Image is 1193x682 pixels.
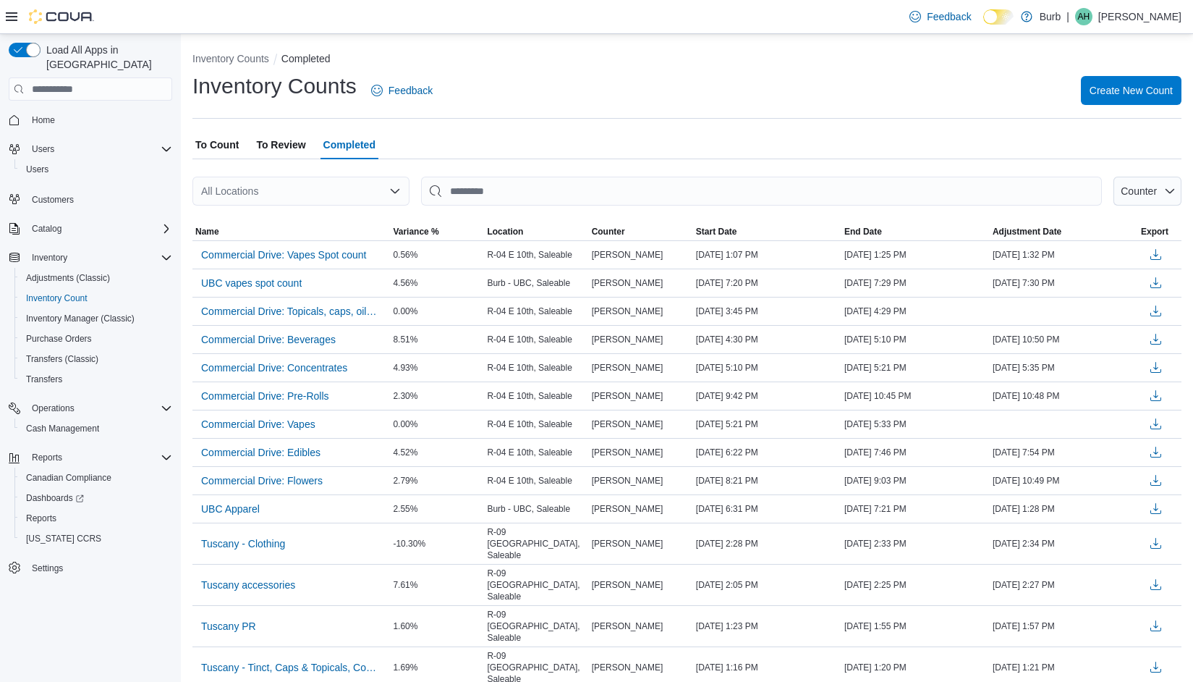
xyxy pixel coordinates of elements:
[390,303,484,320] div: 0.00%
[195,470,328,492] button: Commercial Drive: Flowers
[26,400,80,417] button: Operations
[195,385,335,407] button: Commercial Drive: Pre-Rolls
[592,620,663,632] span: [PERSON_NAME]
[990,331,1138,348] div: [DATE] 10:50 PM
[990,387,1138,405] div: [DATE] 10:48 PM
[26,111,172,129] span: Home
[990,500,1138,518] div: [DATE] 1:28 PM
[390,387,484,405] div: 2.30%
[26,140,172,158] span: Users
[26,111,61,129] a: Home
[26,492,84,504] span: Dashboards
[592,306,663,317] span: [PERSON_NAME]
[693,359,841,376] div: [DATE] 5:10 PM
[32,223,61,235] span: Catalog
[14,508,178,529] button: Reports
[3,219,178,239] button: Catalog
[993,226,1061,237] span: Adjustment Date
[14,288,178,308] button: Inventory Count
[990,223,1138,240] button: Adjustment Date
[14,159,178,180] button: Users
[390,576,484,594] div: 7.61%
[26,313,135,324] span: Inventory Manager (Classic)
[26,220,172,237] span: Catalog
[201,536,285,551] span: Tuscany - Clothing
[990,359,1138,376] div: [DATE] 5:35 PM
[26,472,111,484] span: Canadian Compliance
[484,472,588,489] div: R-04 E 10th, Saleable
[487,226,523,237] span: Location
[841,576,990,594] div: [DATE] 2:25 PM
[192,223,390,240] button: Name
[693,331,841,348] div: [DATE] 4:30 PM
[20,489,90,507] a: Dashboards
[693,576,841,594] div: [DATE] 2:05 PM
[20,350,104,368] a: Transfers (Classic)
[484,274,588,292] div: Burb - UBC, Saleable
[32,452,62,463] span: Reports
[14,268,178,288] button: Adjustments (Classic)
[484,303,588,320] div: R-04 E 10th, Saleable
[390,535,484,552] div: -10.30%
[26,249,172,266] span: Inventory
[592,475,663,487] span: [PERSON_NAME]
[484,444,588,461] div: R-04 E 10th, Saleable
[20,310,172,327] span: Inventory Manager (Classic)
[195,130,239,159] span: To Count
[484,387,588,405] div: R-04 E 10th, Saleable
[26,400,172,417] span: Operations
[26,249,73,266] button: Inventory
[20,269,172,287] span: Adjustments (Classic)
[195,533,291,555] button: Tuscany - Clothing
[390,618,484,635] div: 1.60%
[693,500,841,518] div: [DATE] 6:31 PM
[3,188,178,209] button: Customers
[3,557,178,578] button: Settings
[983,9,1014,25] input: Dark Mode
[1075,8,1092,25] div: Axel Holin
[20,530,107,547] a: [US_STATE] CCRS
[26,220,67,237] button: Catalog
[3,248,178,268] button: Inventory
[390,274,484,292] div: 4.56%
[841,246,990,264] div: [DATE] 1:25 PM
[484,223,588,240] button: Location
[592,579,663,591] span: [PERSON_NAME]
[26,560,69,577] a: Settings
[841,500,990,518] div: [DATE] 7:21 PM
[26,164,48,175] span: Users
[1090,83,1173,98] span: Create New Count
[484,500,588,518] div: Burb - UBC, Saleable
[26,449,172,466] span: Reports
[693,303,841,320] div: [DATE] 3:45 PM
[990,618,1138,635] div: [DATE] 1:57 PM
[841,223,990,240] button: End Date
[1098,8,1181,25] p: [PERSON_NAME]
[696,226,737,237] span: Start Date
[201,389,329,403] span: Commercial Drive: Pre-Rolls
[20,330,98,348] a: Purchase Orders
[693,472,841,489] div: [DATE] 8:21 PM
[390,416,484,433] div: 0.00%
[14,468,178,488] button: Canadian Compliance
[390,472,484,489] div: 2.79%
[195,615,262,637] button: Tuscany PR
[32,143,54,155] span: Users
[281,53,331,64] button: Completed
[14,418,178,439] button: Cash Management
[201,276,302,290] span: UBC vapes spot count
[990,274,1138,292] div: [DATE] 7:30 PM
[1121,185,1157,197] span: Counter
[592,226,625,237] span: Counter
[592,503,663,515] span: [PERSON_NAME]
[26,333,92,345] span: Purchase Orders
[592,249,663,261] span: [PERSON_NAME]
[484,606,588,647] div: R-09 [GEOGRAPHIC_DATA], Saleable
[592,390,663,402] span: [PERSON_NAME]
[484,416,588,433] div: R-04 E 10th, Saleable
[390,444,484,461] div: 4.52%
[20,420,105,437] a: Cash Management
[195,574,301,596] button: Tuscany accessories
[195,244,373,266] button: Commercial Drive: Vapes Spot count
[32,252,67,264] span: Inventory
